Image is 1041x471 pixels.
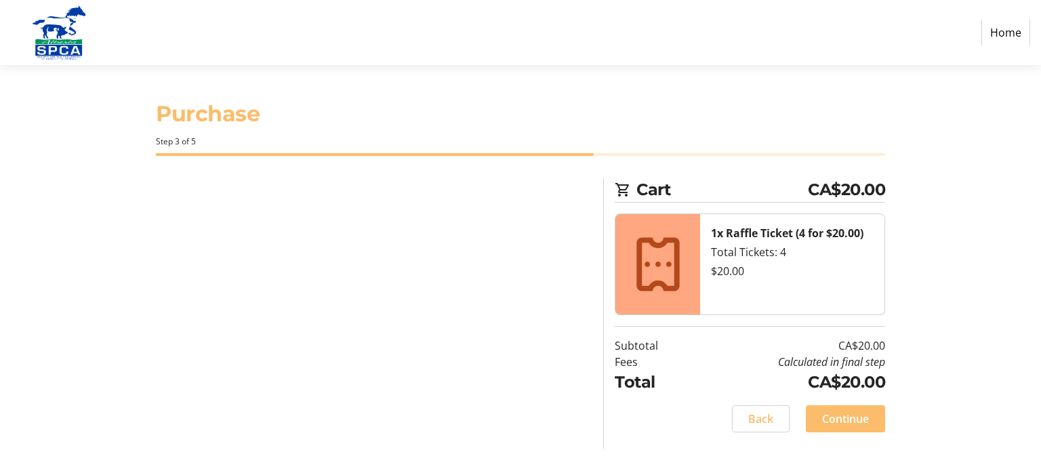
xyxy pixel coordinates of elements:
[822,411,869,427] span: Continue
[11,5,107,60] img: Alberta SPCA's Logo
[693,370,885,394] td: CA$20.00
[156,98,885,130] h1: Purchase
[693,337,885,354] td: CA$20.00
[711,226,863,241] strong: 1x Raffle Ticket (4 for $20.00)
[615,354,693,370] td: Fees
[711,244,874,260] div: Total Tickets: 4
[732,405,790,432] button: Back
[806,405,885,432] button: Continue
[615,337,693,354] td: Subtotal
[636,178,808,202] span: Cart
[615,370,693,394] td: Total
[693,354,885,370] td: Calculated in final step
[156,136,885,148] div: Step 3 of 5
[748,411,773,427] span: Back
[711,263,874,279] div: $20.00
[808,178,885,202] span: CA$20.00
[981,20,1030,45] a: Home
